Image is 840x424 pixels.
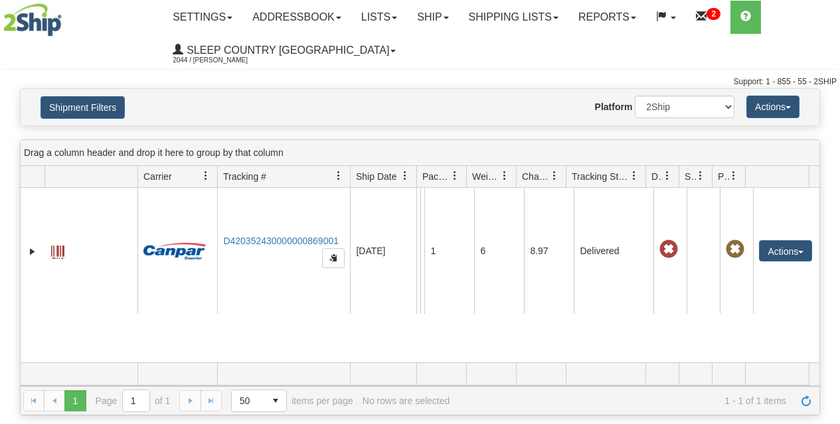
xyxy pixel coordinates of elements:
[242,1,351,34] a: Addressbook
[459,395,786,406] span: 1 - 1 of 1 items
[26,245,39,258] a: Expand
[394,165,416,187] a: Ship Date filter column settings
[96,389,171,412] span: Page of 1
[407,1,458,34] a: Ship
[459,1,568,34] a: Shipping lists
[183,44,389,56] span: Sleep Country [GEOGRAPHIC_DATA]
[351,1,407,34] a: Lists
[322,248,345,268] button: Copy to clipboard
[231,389,353,412] span: items per page
[595,100,633,113] label: Platform
[651,170,663,183] span: Delivery Status
[420,188,424,314] td: [PERSON_NAME] [PERSON_NAME] CA QC GRANBY J2G 6L7
[223,170,266,183] span: Tracking #
[163,34,406,67] a: Sleep Country [GEOGRAPHIC_DATA] 2044 / [PERSON_NAME]
[718,170,729,183] span: Pickup Status
[240,394,257,407] span: 50
[363,395,450,406] div: No rows are selected
[746,96,799,118] button: Actions
[474,188,524,314] td: 6
[265,390,286,411] span: select
[522,170,550,183] span: Charge
[656,165,679,187] a: Delivery Status filter column settings
[568,1,646,34] a: Reports
[623,165,645,187] a: Tracking Status filter column settings
[444,165,466,187] a: Packages filter column settings
[64,390,86,411] span: Page 1
[416,188,420,314] td: Blu Sleep Cherine CA QC Laval H7L 4R9
[356,170,396,183] span: Ship Date
[21,140,819,166] div: grid grouping header
[707,8,720,20] sup: 2
[689,165,712,187] a: Shipment Issues filter column settings
[543,165,566,187] a: Charge filter column settings
[3,3,62,36] img: logo2044.jpg
[163,1,242,34] a: Settings
[350,188,416,314] td: [DATE]
[422,170,450,183] span: Packages
[195,165,217,187] a: Carrier filter column settings
[143,243,206,259] img: 14 - Canpar
[686,1,730,34] a: 2
[173,54,272,67] span: 2044 / [PERSON_NAME]
[123,390,149,411] input: Page 1
[572,170,630,183] span: Tracking Status
[796,390,817,411] a: Refresh
[327,165,350,187] a: Tracking # filter column settings
[726,240,744,259] span: Pickup Not Assigned
[574,188,653,314] td: Delivered
[685,170,696,183] span: Shipment Issues
[809,144,839,279] iframe: chat widget
[3,76,837,88] div: Support: 1 - 855 - 55 - 2SHIP
[722,165,745,187] a: Pickup Status filter column settings
[231,389,287,412] span: Page sizes drop down
[659,240,678,259] span: Late
[223,236,339,246] a: D420352430000000869001
[493,165,516,187] a: Weight filter column settings
[759,240,812,261] button: Actions
[143,170,172,183] span: Carrier
[41,96,125,119] button: Shipment Filters
[472,170,500,183] span: Weight
[424,188,474,314] td: 1
[524,188,574,314] td: 8.97
[51,240,64,261] a: Label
